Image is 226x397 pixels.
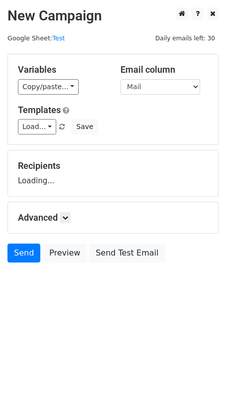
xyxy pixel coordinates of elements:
h5: Recipients [18,160,208,171]
a: Send Test Email [89,244,165,263]
h2: New Campaign [7,7,219,24]
a: Copy/paste... [18,79,79,95]
span: Daily emails left: 30 [152,33,219,44]
small: Google Sheet: [7,34,65,42]
h5: Email column [120,64,208,75]
button: Save [72,119,98,134]
a: Daily emails left: 30 [152,34,219,42]
h5: Variables [18,64,106,75]
a: Templates [18,105,61,115]
a: Load... [18,119,56,134]
a: Preview [43,244,87,263]
a: Send [7,244,40,263]
div: Loading... [18,160,208,186]
a: Test [52,34,65,42]
h5: Advanced [18,212,208,223]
